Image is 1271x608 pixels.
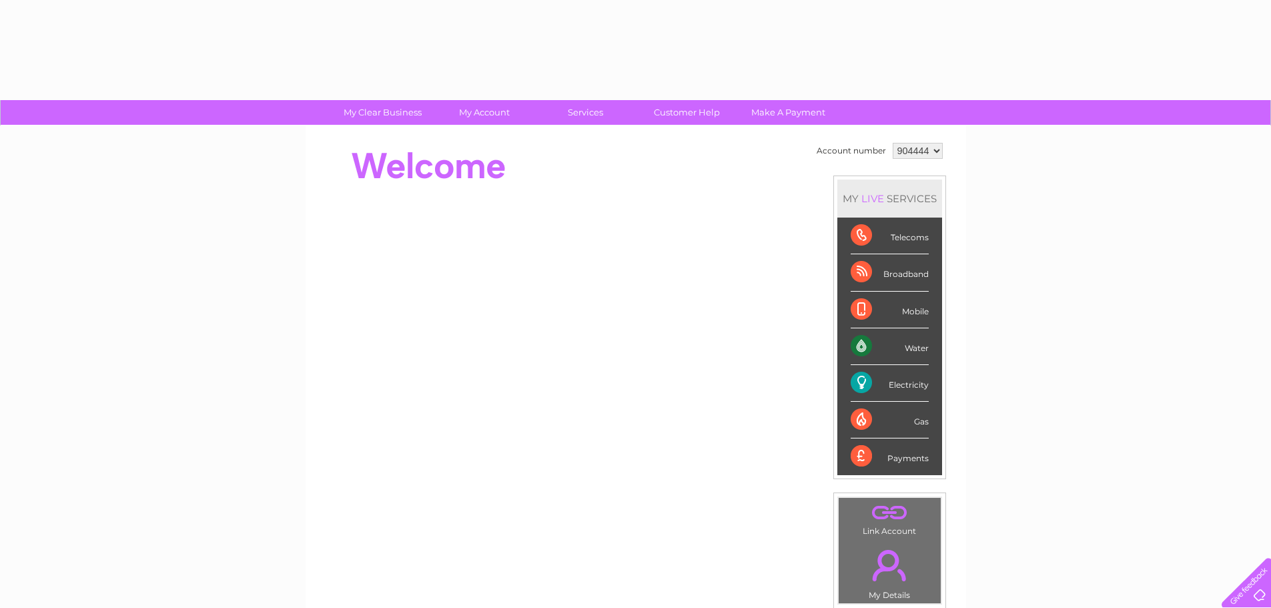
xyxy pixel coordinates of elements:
[851,218,929,254] div: Telecoms
[429,100,539,125] a: My Account
[851,438,929,475] div: Payments
[859,192,887,205] div: LIVE
[838,539,941,604] td: My Details
[530,100,641,125] a: Services
[842,542,937,589] a: .
[851,402,929,438] div: Gas
[842,501,937,525] a: .
[733,100,843,125] a: Make A Payment
[851,254,929,291] div: Broadband
[813,139,889,162] td: Account number
[851,328,929,365] div: Water
[632,100,742,125] a: Customer Help
[837,180,942,218] div: MY SERVICES
[328,100,438,125] a: My Clear Business
[851,365,929,402] div: Electricity
[838,497,941,539] td: Link Account
[851,292,929,328] div: Mobile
